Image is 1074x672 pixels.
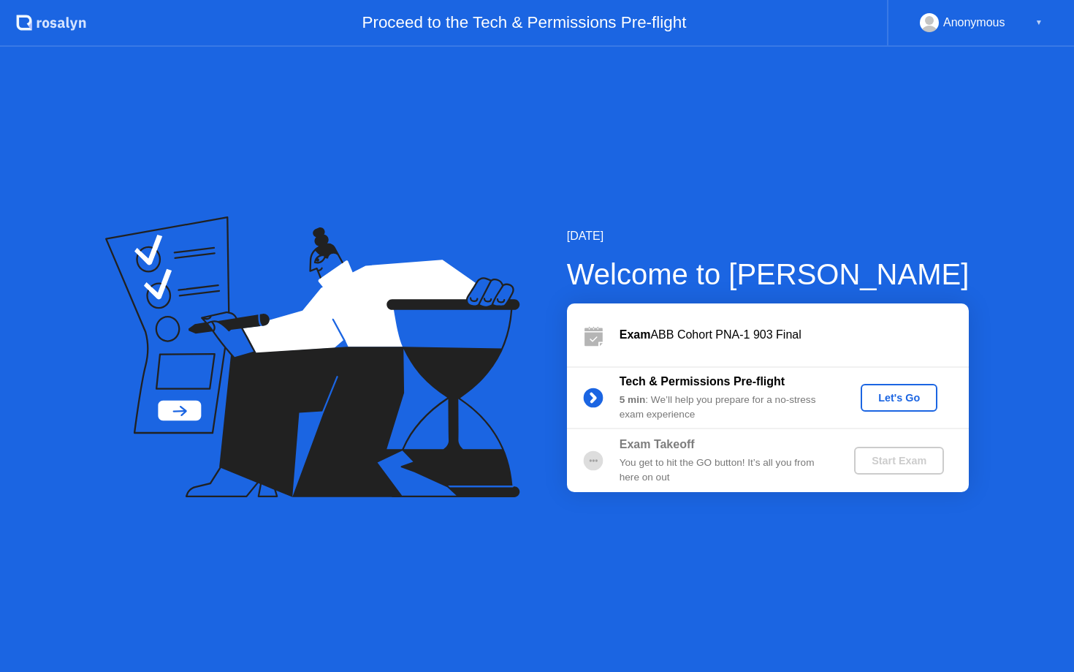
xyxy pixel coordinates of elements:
[867,392,932,404] div: Let's Go
[854,447,944,475] button: Start Exam
[620,394,646,405] b: 5 min
[567,227,970,245] div: [DATE]
[620,456,830,486] div: You get to hit the GO button! It’s all you from here on out
[620,375,785,388] b: Tech & Permissions Pre-flight
[620,438,695,450] b: Exam Takeoff
[620,393,830,423] div: : We’ll help you prepare for a no-stress exam experience
[943,13,1005,32] div: Anonymous
[620,328,651,341] b: Exam
[1035,13,1043,32] div: ▼
[860,455,938,467] div: Start Exam
[567,252,970,296] div: Welcome to [PERSON_NAME]
[620,326,969,344] div: ABB Cohort PNA-1 903 Final
[861,384,937,412] button: Let's Go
